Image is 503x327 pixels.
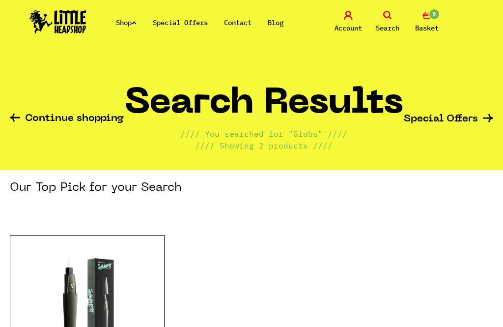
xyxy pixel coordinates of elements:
[404,114,493,124] a: Special Offers
[335,22,362,34] span: Account
[410,11,444,34] a: 0 Basket
[195,140,333,151] p: //// Showing 2 products ////
[415,22,439,34] span: Basket
[268,18,283,27] a: Blog
[10,180,182,196] h3: Our Top Pick for your Search
[224,18,251,27] a: Contact
[370,11,405,34] a: Search
[29,10,86,33] img: Little Head Shop Logo
[153,18,208,27] a: Special Offers
[116,18,137,27] a: Shop
[180,128,347,140] p: //// You searched for "Globs" ////
[125,87,403,128] h1: Search Results
[376,22,399,34] span: Search
[10,114,124,125] a: Continue shopping
[428,8,440,20] span: 0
